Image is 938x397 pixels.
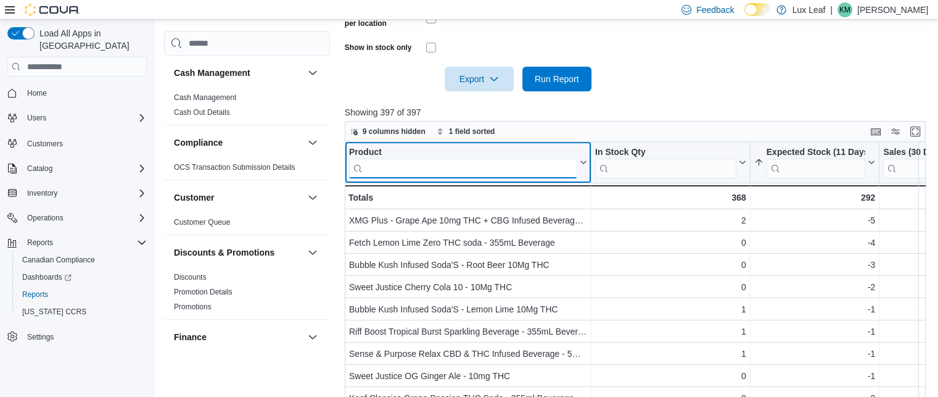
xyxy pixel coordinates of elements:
[22,290,48,299] span: Reports
[349,257,587,272] div: Bubble Kush Infused Soda'S - Root Beer 10Mg THC
[174,67,303,79] button: Cash Management
[164,90,330,125] div: Cash Management
[349,369,587,383] div: Sweet Justice OG Ginger Ale - 10mg THC
[22,272,72,282] span: Dashboards
[595,302,746,317] div: 1
[754,147,875,178] button: Expected Stock (11 Days)
[452,67,506,91] span: Export
[349,280,587,295] div: Sweet Justice Cherry Cola 10 - 10Mg THC
[164,215,330,235] div: Customer
[754,235,875,250] div: -4
[174,163,295,172] a: OCS Transaction Submission Details
[22,255,95,265] span: Canadian Compliance
[174,93,236,102] a: Cash Management
[754,369,875,383] div: -1
[7,79,147,378] nav: Complex example
[766,147,865,159] div: Expected Stock (11 Days)
[17,270,147,285] span: Dashboards
[744,16,745,17] span: Dark Mode
[174,191,214,204] h3: Customer
[522,67,591,91] button: Run Report
[22,329,147,345] span: Settings
[595,346,746,361] div: 1
[22,161,147,176] span: Catalog
[345,106,932,119] p: Showing 397 of 397
[174,136,303,149] button: Compliance
[754,190,875,205] div: 292
[363,127,426,136] span: 9 columns hidden
[22,211,147,225] span: Operations
[595,147,746,178] button: In Stock Qty
[17,287,147,302] span: Reports
[17,287,53,302] a: Reports
[349,324,587,339] div: Riff Boost Tropical Burst Sparkling Beverage - 355mL Beverage
[837,2,852,17] div: Kodi Mason
[696,4,734,16] span: Feedback
[839,2,850,17] span: KM
[17,253,100,267] a: Canadian Compliance
[857,2,928,17] p: [PERSON_NAME]
[868,124,883,139] button: Keyboard shortcuts
[595,235,746,250] div: 0
[595,213,746,228] div: 2
[27,113,46,123] span: Users
[305,330,320,345] button: Finance
[174,218,230,227] a: Customer Queue
[174,136,223,149] h3: Compliance
[174,191,303,204] button: Customer
[35,27,147,52] span: Load All Apps in [GEOGRAPHIC_DATA]
[2,134,152,152] button: Customers
[349,213,587,228] div: XMG Plus - Grape Ape 10mg THC + CBG Infused Beverage + Guarana Extract
[174,273,207,282] a: Discounts
[754,302,875,317] div: -1
[766,147,865,178] div: Expected Stock
[174,246,303,259] button: Discounts & Promotions
[174,331,207,343] h3: Finance
[174,246,274,259] h3: Discounts & Promotions
[792,2,826,17] p: Lux Leaf
[754,213,875,228] div: -5
[2,84,152,102] button: Home
[345,124,430,139] button: 9 columns hidden
[595,369,746,383] div: 0
[754,257,875,272] div: -3
[305,245,320,260] button: Discounts & Promotions
[27,164,52,173] span: Catalog
[349,302,587,317] div: Bubble Kush Infused Soda'S - Lemon Lime 10Mg THC
[22,235,58,250] button: Reports
[595,147,736,178] div: In Stock Qty
[17,253,147,267] span: Canadian Compliance
[305,65,320,80] button: Cash Management
[22,85,147,101] span: Home
[349,147,577,159] div: Product
[12,269,152,286] a: Dashboards
[27,139,63,149] span: Customers
[2,185,152,202] button: Inventory
[22,136,68,151] a: Customers
[595,280,746,295] div: 0
[754,324,875,339] div: -1
[174,107,230,117] span: Cash Out Details
[754,280,875,295] div: -2
[754,346,875,361] div: -1
[449,127,495,136] span: 1 field sorted
[22,186,62,201] button: Inventory
[174,272,207,282] span: Discounts
[25,4,80,16] img: Cova
[349,147,587,178] button: Product
[27,213,64,223] span: Operations
[349,346,587,361] div: Sense & Purpose Relax CBD & THC Infused Beverage - 5mg THC & CBD Infused Drink
[348,190,587,205] div: Totals
[349,147,577,178] div: Product
[2,209,152,227] button: Operations
[174,108,230,117] a: Cash Out Details
[27,332,54,342] span: Settings
[174,288,232,296] a: Promotion Details
[174,303,212,311] a: Promotions
[174,331,303,343] button: Finance
[2,328,152,346] button: Settings
[595,257,746,272] div: 0
[432,124,500,139] button: 1 field sorted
